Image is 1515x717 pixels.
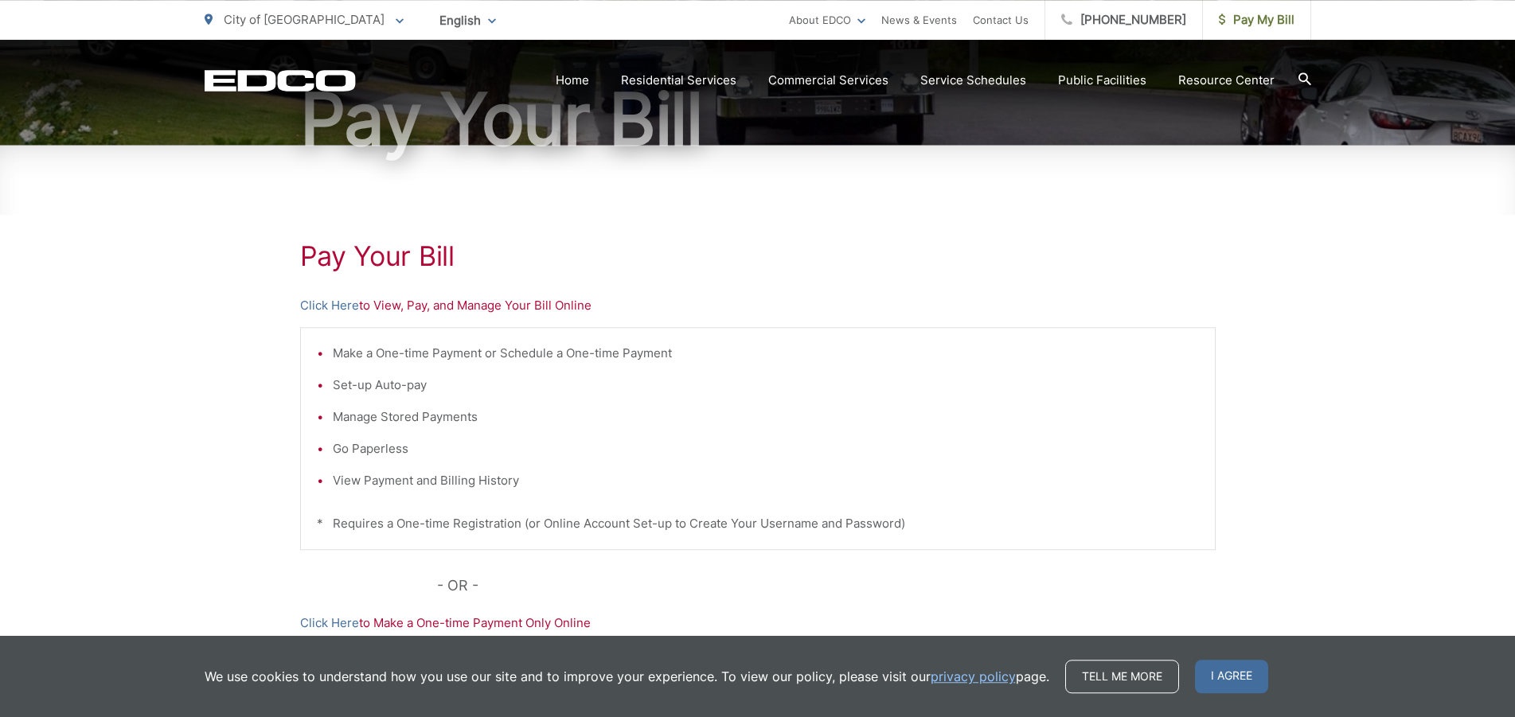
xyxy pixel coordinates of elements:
[224,12,385,27] span: City of [GEOGRAPHIC_DATA]
[1065,660,1179,693] a: Tell me more
[881,10,957,29] a: News & Events
[300,296,359,315] a: Click Here
[333,439,1199,458] li: Go Paperless
[333,407,1199,427] li: Manage Stored Payments
[789,10,865,29] a: About EDCO
[300,296,1216,315] p: to View, Pay, and Manage Your Bill Online
[300,614,1216,633] p: to Make a One-time Payment Only Online
[333,376,1199,395] li: Set-up Auto-pay
[205,667,1049,686] p: We use cookies to understand how you use our site and to improve your experience. To view our pol...
[300,240,1216,272] h1: Pay Your Bill
[437,574,1216,598] p: - OR -
[973,10,1029,29] a: Contact Us
[333,471,1199,490] li: View Payment and Billing History
[205,80,1311,159] h1: Pay Your Bill
[317,514,1199,533] p: * Requires a One-time Registration (or Online Account Set-up to Create Your Username and Password)
[768,71,888,90] a: Commercial Services
[300,614,359,633] a: Click Here
[556,71,589,90] a: Home
[1195,660,1268,693] span: I agree
[1219,10,1294,29] span: Pay My Bill
[333,344,1199,363] li: Make a One-time Payment or Schedule a One-time Payment
[428,6,508,34] span: English
[205,69,356,92] a: EDCD logo. Return to the homepage.
[931,667,1016,686] a: privacy policy
[920,71,1026,90] a: Service Schedules
[1058,71,1146,90] a: Public Facilities
[621,71,736,90] a: Residential Services
[1178,71,1275,90] a: Resource Center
